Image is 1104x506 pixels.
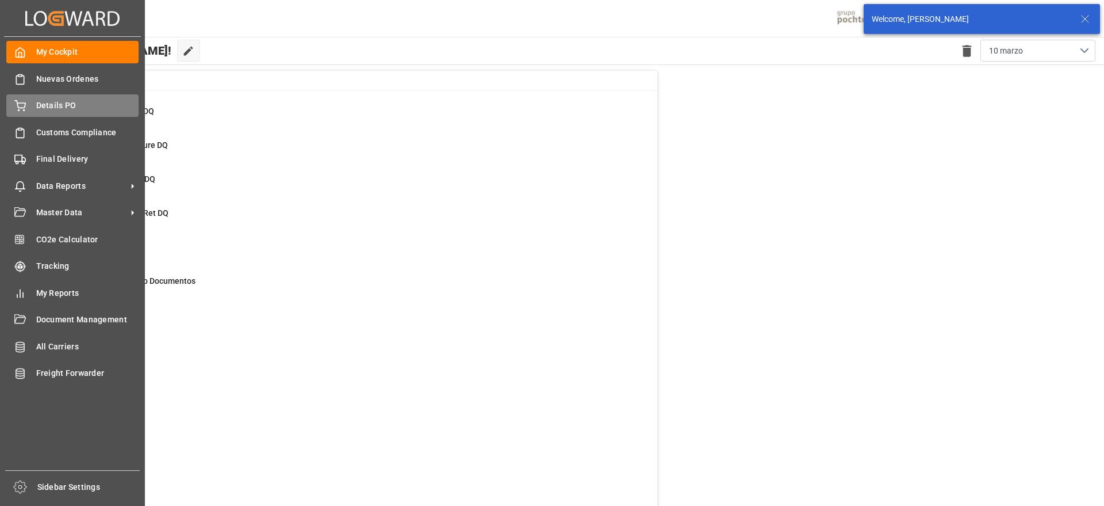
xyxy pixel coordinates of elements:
[6,148,139,170] a: Final Delivery
[59,275,643,299] a: 316Pendiente Envio DocumentosDetails PO
[36,207,127,219] span: Master Data
[36,180,127,192] span: Data Reports
[48,40,171,62] span: Hello [PERSON_NAME]!
[6,228,139,250] a: CO2e Calculator
[6,281,139,304] a: My Reports
[6,309,139,331] a: Document Management
[36,260,139,272] span: Tracking
[59,309,643,333] a: 899Con DemorasFinal Delivery
[59,139,643,163] a: 3Missing Departure DQDetails PO
[6,67,139,90] a: Nuevas Ordenes
[6,41,139,63] a: My Cockpit
[6,121,139,143] a: Customs Compliance
[36,234,139,246] span: CO2e Calculator
[980,40,1095,62] button: open menu
[36,46,139,58] span: My Cockpit
[36,287,139,299] span: My Reports
[59,207,643,231] a: 11Missing Empty Ret DQDetails PO
[36,127,139,139] span: Customs Compliance
[872,13,1069,25] div: Welcome, [PERSON_NAME]
[6,255,139,277] a: Tracking
[36,153,139,165] span: Final Delivery
[37,481,140,493] span: Sidebar Settings
[6,94,139,117] a: Details PO
[59,105,643,130] a: 42New Creations DQDetails PO
[989,45,1023,57] span: 10 marzo
[36,341,139,353] span: All Carriers
[833,9,890,29] img: pochtecaImg.jpg_1689854062.jpg
[59,241,643,265] a: 55In ProgressDetails PO
[6,362,139,385] a: Freight Forwarder
[36,73,139,85] span: Nuevas Ordenes
[59,173,643,197] a: 3Missing Arrival DQDetails PO
[36,314,139,326] span: Document Management
[36,367,139,379] span: Freight Forwarder
[6,335,139,357] a: All Carriers
[36,100,139,112] span: Details PO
